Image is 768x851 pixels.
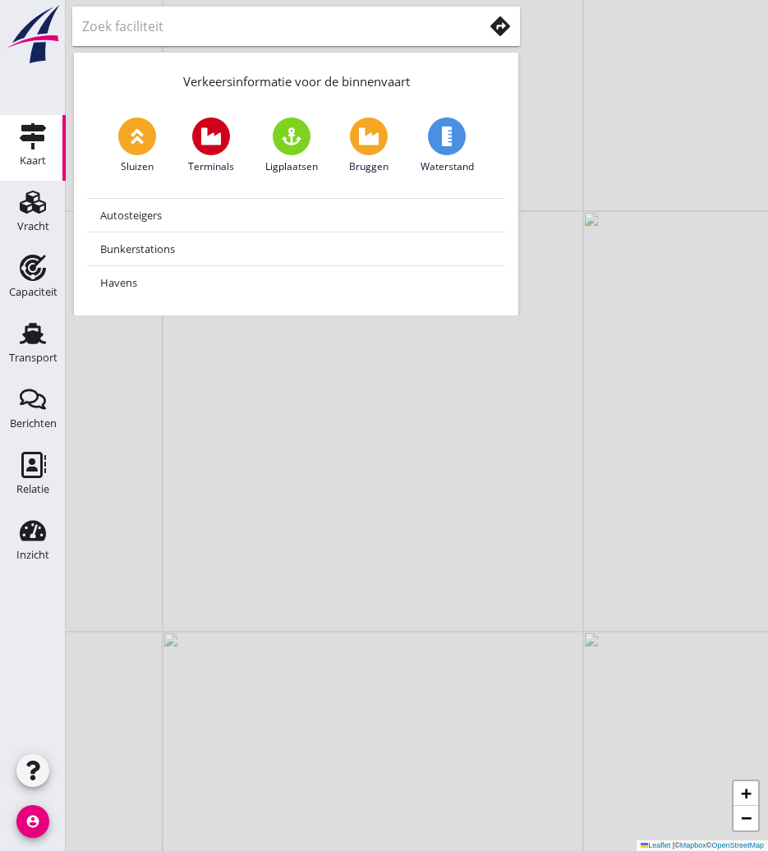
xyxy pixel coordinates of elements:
div: Relatie [16,484,49,494]
a: Sluizen [118,117,156,174]
span: − [741,807,752,828]
span: Ligplaatsen [265,159,318,174]
a: Bruggen [349,117,389,174]
a: Mapbox [680,841,706,849]
div: © © [637,840,768,851]
span: Waterstand [421,159,474,174]
div: Kaart [20,155,46,166]
div: Capaciteit [9,287,57,297]
input: Zoek faciliteit [82,13,460,39]
span: + [741,783,752,803]
a: Terminals [188,117,234,174]
div: Vracht [17,221,49,232]
a: Waterstand [421,117,474,174]
div: Havens [100,273,492,292]
div: Inzicht [16,550,49,560]
div: Berichten [10,418,57,429]
div: Verkeersinformatie voor de binnenvaart [74,53,518,104]
span: | [673,841,674,849]
div: Transport [9,352,57,363]
span: Bruggen [349,159,389,174]
img: logo-small.a267ee39.svg [3,4,62,65]
div: Autosteigers [100,205,492,225]
i: account_circle [16,805,49,838]
span: Sluizen [121,159,154,174]
a: OpenStreetMap [711,841,764,849]
a: Leaflet [641,841,670,849]
a: Ligplaatsen [265,117,318,174]
div: Bunkerstations [100,239,492,259]
span: Terminals [188,159,234,174]
a: Zoom out [734,806,758,830]
a: Zoom in [734,781,758,806]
